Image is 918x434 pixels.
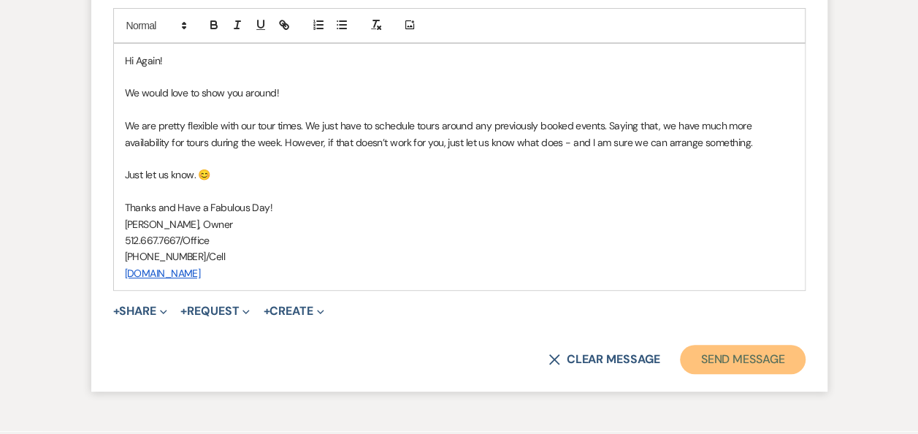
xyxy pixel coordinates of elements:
[180,305,250,317] button: Request
[180,305,187,317] span: +
[125,85,794,101] p: We would love to show you around!
[125,118,794,151] p: We are pretty flexible with our tour times. We just have to schedule tours around any previously ...
[263,305,324,317] button: Create
[125,267,201,280] a: [DOMAIN_NAME]
[548,354,659,365] button: Clear message
[113,305,168,317] button: Share
[680,345,805,374] button: Send Message
[125,216,794,232] p: [PERSON_NAME], Owner
[125,232,794,248] p: 512.667.7667/Office
[125,248,794,264] p: [PHONE_NUMBER]/Cell
[125,199,794,216] p: Thanks and Have a Fabulous Day!
[125,53,794,69] p: Hi Again!
[113,305,120,317] span: +
[263,305,269,317] span: +
[125,167,794,183] p: Just let us know. 😊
